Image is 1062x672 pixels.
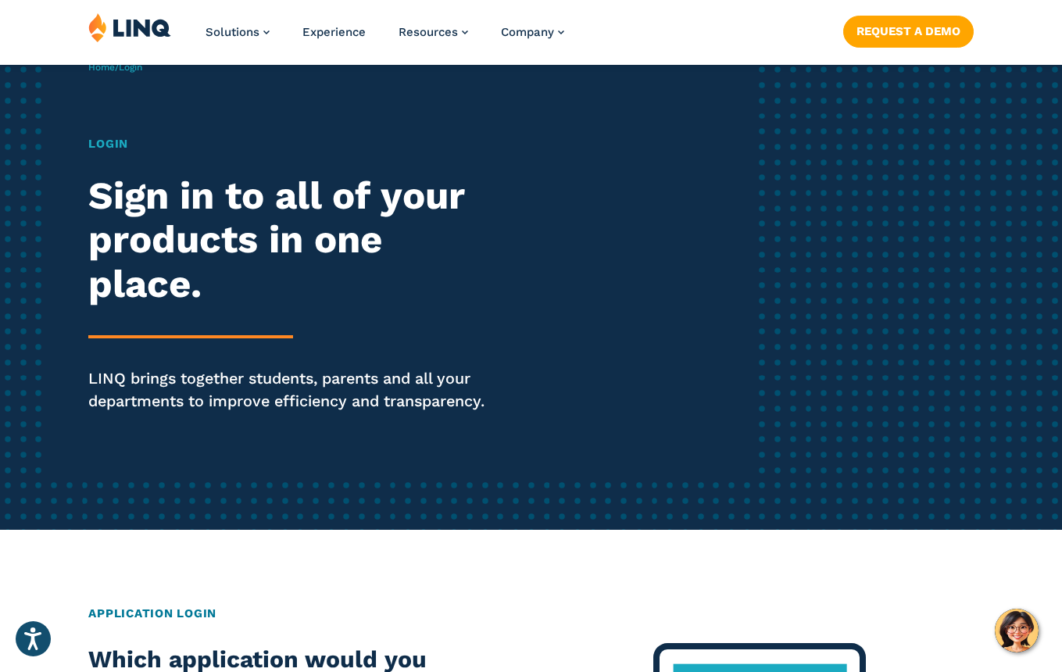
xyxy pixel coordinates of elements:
[88,62,142,73] span: /
[399,25,458,39] span: Resources
[995,609,1039,652] button: Hello, have a question? Let’s chat.
[843,16,974,47] a: Request a Demo
[843,13,974,47] nav: Button Navigation
[88,13,171,42] img: LINQ | K‑12 Software
[88,173,498,306] h2: Sign in to all of your products in one place.
[206,13,564,64] nav: Primary Navigation
[88,135,498,153] h1: Login
[119,62,142,73] span: Login
[206,25,270,39] a: Solutions
[88,62,115,73] a: Home
[501,25,564,39] a: Company
[88,368,498,413] p: LINQ brings together students, parents and all your departments to improve efficiency and transpa...
[399,25,468,39] a: Resources
[501,25,554,39] span: Company
[88,605,973,623] h2: Application Login
[302,25,366,39] a: Experience
[206,25,259,39] span: Solutions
